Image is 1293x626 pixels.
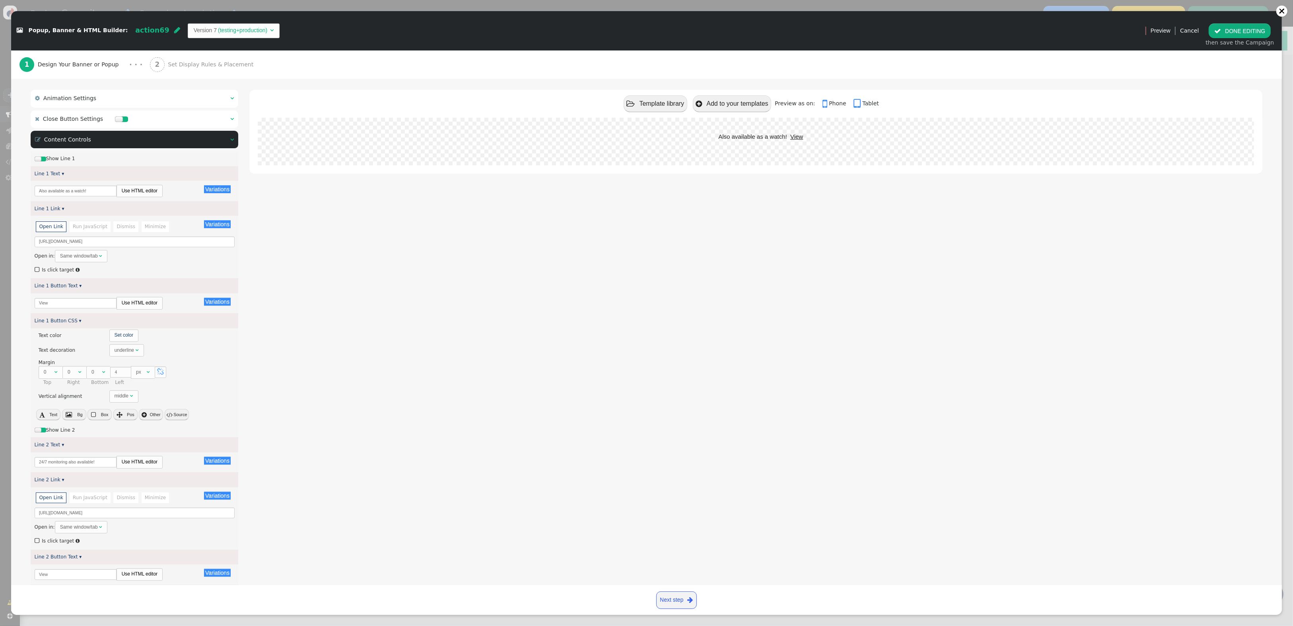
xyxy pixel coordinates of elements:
[115,379,159,386] div: Left
[115,332,133,338] a: Set color
[91,379,114,386] div: Bottom
[155,60,159,68] b: 2
[35,137,41,142] span: 
[130,393,133,398] span: 
[142,221,169,232] li: Minimize
[43,379,66,386] div: Top
[204,457,231,465] button: Variations
[44,136,91,143] span: Content Controls
[1214,28,1221,34] span: 
[36,221,66,232] li: Open Link
[129,59,142,70] div: · · ·
[1180,27,1199,34] a: Cancel
[204,569,231,577] button: Variations
[39,333,62,338] span: Text color
[822,98,829,109] span: 
[113,221,138,232] li: Dismiss
[127,412,134,417] span: Pos
[70,492,111,503] li: Run JavaScript
[39,360,55,365] span: Margin
[165,409,189,420] button: Source
[35,171,64,176] a: Line 1 Text ▾
[822,100,852,107] a: Phone
[166,412,172,418] span: 
[230,95,234,101] span: 
[43,116,103,122] span: Close Button Settings
[78,370,82,374] span: 
[67,379,90,386] div: Right
[87,409,112,420] button:  Box
[136,368,146,376] div: px
[35,442,64,448] a: Line 2 Text ▾
[1233,133,1239,143] a: ×
[31,151,238,166] div: Show Line 1
[54,370,58,374] span: 
[35,521,235,533] div: Open in:
[117,185,163,196] a: Use HTML editor
[696,100,702,108] span: 
[150,50,271,79] a: 2 Set Display Rules & Placement
[35,508,235,518] input: Link URL
[49,412,57,417] span: Text
[115,347,134,354] div: underline
[44,368,53,376] div: 0
[775,100,821,107] span: Preview as on:
[29,27,128,34] span: Popup, Banner & HTML Builder:
[35,265,41,274] span: 
[35,318,82,324] a: Line 1 Button CSS ▾
[35,554,82,560] a: Line 2 Button Text ▾
[38,60,122,69] span: Design Your Banner or Popup
[35,236,235,247] input: Link URL
[204,298,231,306] button: Variations
[136,348,139,353] span: 
[19,50,150,79] a: 1 Design Your Banner or Popup · · ·
[76,267,80,272] span: 
[270,27,274,33] span: 
[17,28,23,33] span: 
[204,185,231,193] button: Variations
[115,392,128,399] div: middle
[854,98,862,109] span: 
[76,539,80,543] span: 
[35,116,39,122] span: 
[60,252,98,260] div: Same window/tab
[62,409,86,420] button:  Bg
[1151,27,1171,35] span: Preview
[113,409,138,420] button:  Pos
[204,220,231,228] button: Variations
[91,368,101,376] div: 0
[1209,23,1271,38] button: DONE EDITING
[117,297,163,308] a: Use HTML editor
[790,133,803,140] a: View
[102,370,105,374] span: 
[718,133,787,140] font: Also available as a watch!
[35,206,64,211] a: Line 1 Link ▾
[135,26,169,34] span: action69
[142,492,169,503] li: Minimize
[91,412,96,418] span: 
[36,409,60,420] button:  Text
[1206,39,1274,47] div: then save the Campaign
[217,26,268,35] td: (testing+production)
[39,347,76,353] span: Text decoration
[35,538,74,544] label: Is click target
[39,393,82,399] span: Vertical alignment
[35,536,41,545] span: 
[35,267,74,273] label: Is click target
[230,137,234,142] span: 
[624,95,687,112] button: Template library
[693,95,771,112] button: Add to your templates
[687,595,693,605] span: 
[142,412,147,418] span: 
[230,116,234,122] span: 
[117,569,163,580] a: Use HTML editor
[77,412,82,417] span: Bg
[35,95,40,101] span: 
[147,370,150,374] span: 
[31,423,238,437] div: Show Line 2
[35,250,235,262] div: Open in:
[36,492,66,503] li: Open Link
[35,283,82,289] a: Line 1 Button Text ▾
[70,221,111,232] li: Run JavaScript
